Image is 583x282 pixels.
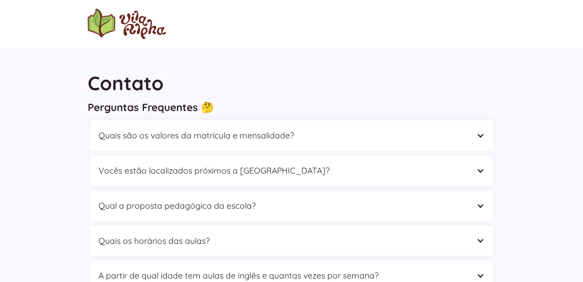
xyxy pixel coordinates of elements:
div: Quais os horários das aulas? [90,226,494,256]
h1: Contato [88,69,496,97]
div: Vocês estão localizados próximos a [GEOGRAPHIC_DATA]? [99,164,468,177]
div: Quais são os valores da matrícula e mensalidade? [99,129,468,142]
div: Qual a proposta pedagógica da escola? [99,199,468,213]
img: logo Escola Vila Alpha [88,9,166,39]
div: Quais são os valores da matrícula e mensalidade? [90,120,494,151]
div: Vocês estão localizados próximos a [GEOGRAPHIC_DATA]? [90,155,494,186]
div: Qual a proposta pedagógica da escola? [90,190,494,221]
h3: Perguntas Frequentes 🤔 [88,101,496,114]
div: Quais os horários das aulas? [99,234,468,248]
a: home [88,9,166,39]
